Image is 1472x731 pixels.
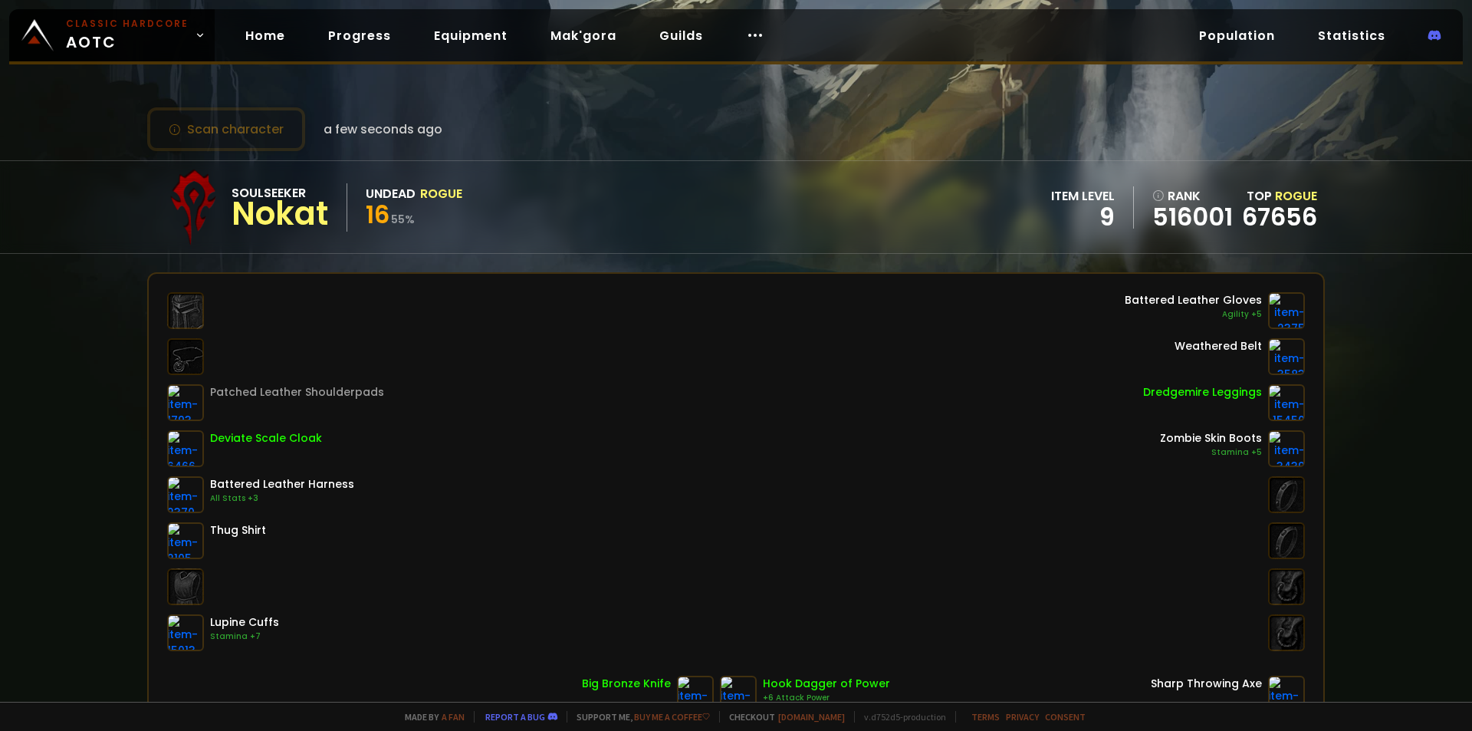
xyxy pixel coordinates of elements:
[1051,206,1115,229] div: 9
[1045,711,1086,723] a: Consent
[582,676,671,692] div: Big Bronze Knife
[366,184,416,203] div: Undead
[232,203,328,226] div: Nokat
[9,9,215,61] a: Classic HardcoreAOTC
[1152,186,1233,206] div: rank
[233,20,297,51] a: Home
[167,384,204,421] img: item-1793
[1051,186,1115,206] div: item level
[420,184,462,203] div: Rogue
[1268,292,1305,329] img: item-2375
[1175,338,1262,354] div: Weathered Belt
[1160,430,1262,446] div: Zombie Skin Boots
[210,430,322,446] div: Deviate Scale Cloak
[210,631,279,643] div: Stamina +7
[396,711,465,723] span: Made by
[66,17,189,54] span: AOTC
[778,711,845,723] a: [DOMAIN_NAME]
[763,676,890,692] div: Hook Dagger of Power
[1151,676,1262,692] div: Sharp Throwing Axe
[366,197,389,232] span: 16
[1143,384,1262,400] div: Dredgemire Leggings
[1268,676,1305,713] img: item-3135
[422,20,520,51] a: Equipment
[1242,199,1317,234] a: 67656
[324,120,442,139] span: a few seconds ago
[167,614,204,651] img: item-15013
[391,212,415,227] small: 55 %
[1125,292,1262,308] div: Battered Leather Gloves
[66,17,189,31] small: Classic Hardcore
[634,711,710,723] a: Buy me a coffee
[1268,384,1305,421] img: item-15450
[1268,338,1305,375] img: item-3583
[232,183,328,203] div: Soulseeker
[485,711,545,723] a: Report a bug
[538,20,629,51] a: Mak'gora
[1306,20,1398,51] a: Statistics
[167,476,204,513] img: item-2370
[854,711,946,723] span: v. d752d5 - production
[567,711,710,723] span: Support me,
[1268,430,1305,467] img: item-3439
[720,676,757,713] img: item-3184
[210,614,279,631] div: Lupine Cuffs
[971,711,1000,723] a: Terms
[1187,20,1287,51] a: Population
[1160,446,1262,459] div: Stamina +5
[210,476,354,492] div: Battered Leather Harness
[763,692,890,704] div: +6 Attack Power
[1242,186,1317,206] div: Top
[210,384,384,400] div: Patched Leather Shoulderpads
[1006,711,1039,723] a: Privacy
[167,522,204,559] img: item-2105
[167,430,204,467] img: item-6466
[210,492,354,505] div: All Stats +3
[719,711,845,723] span: Checkout
[1125,308,1262,321] div: Agility +5
[677,676,714,713] img: item-3848
[442,711,465,723] a: a fan
[1152,206,1233,229] a: 516001
[316,20,403,51] a: Progress
[210,522,266,538] div: Thug Shirt
[1275,187,1317,205] span: Rogue
[147,107,305,151] button: Scan character
[647,20,715,51] a: Guilds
